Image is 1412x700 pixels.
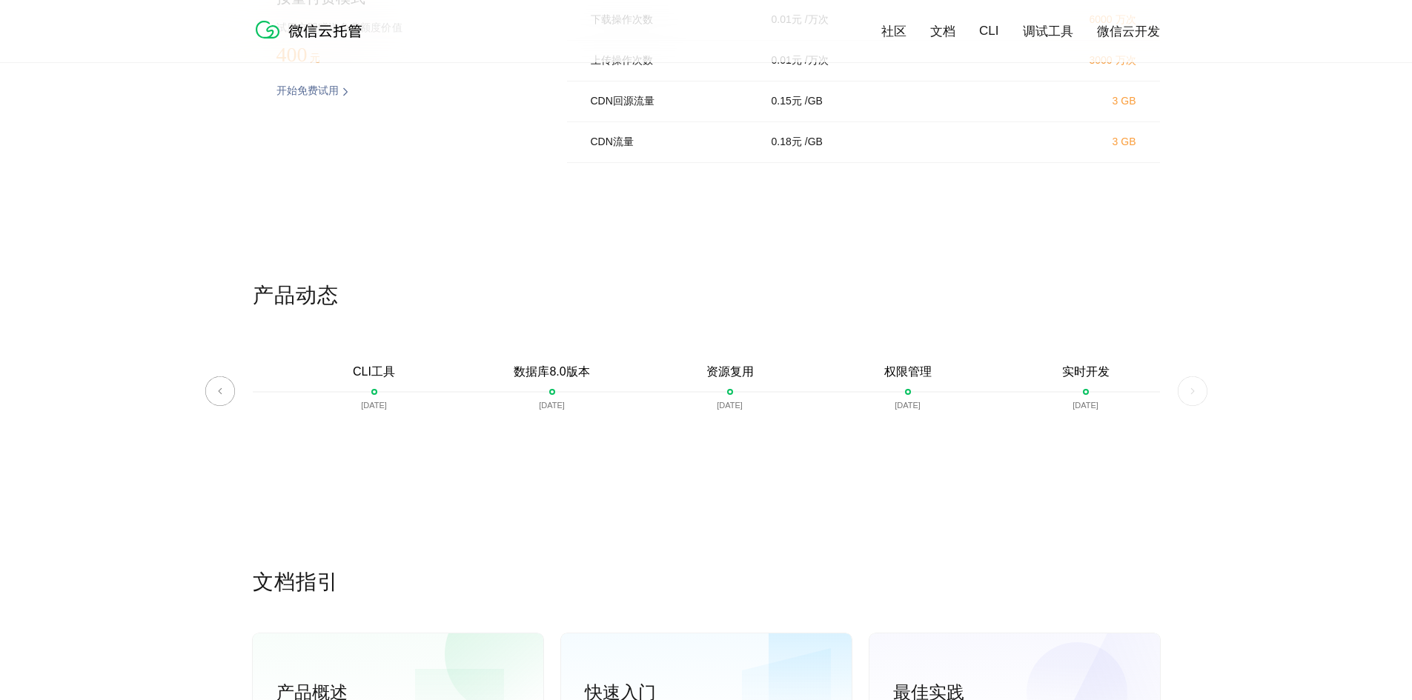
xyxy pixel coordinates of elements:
p: [DATE] [539,401,565,410]
p: [DATE] [361,401,387,410]
p: CLI工具 [353,364,395,380]
p: / GB [805,95,823,108]
a: 调试工具 [1023,23,1073,40]
p: 数据库8.0版本 [514,364,589,380]
p: 3 GB [1006,95,1136,107]
a: 社区 [881,23,906,40]
p: [DATE] [717,401,743,410]
p: 0.18 元 [772,136,802,149]
p: / GB [805,136,823,149]
p: 3 GB [1006,136,1136,147]
p: [DATE] [1073,401,1098,410]
p: 权限管理 [884,364,932,380]
a: 微信云开发 [1097,23,1160,40]
p: 0.15 元 [772,95,802,108]
a: 文档 [930,23,955,40]
p: 资源复用 [706,364,754,380]
p: 文档指引 [253,568,1160,598]
p: 实时开发 [1062,364,1110,380]
a: CLI [979,24,998,39]
p: 产品动态 [253,281,1160,311]
p: CDN流量 [591,136,751,149]
p: 400 [276,43,351,67]
img: 微信云托管 [253,15,371,44]
p: CDN回源流量 [591,95,751,108]
p: 开始免费试用 [276,84,339,99]
p: [DATE] [895,401,921,410]
a: 微信云托管 [253,34,371,47]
